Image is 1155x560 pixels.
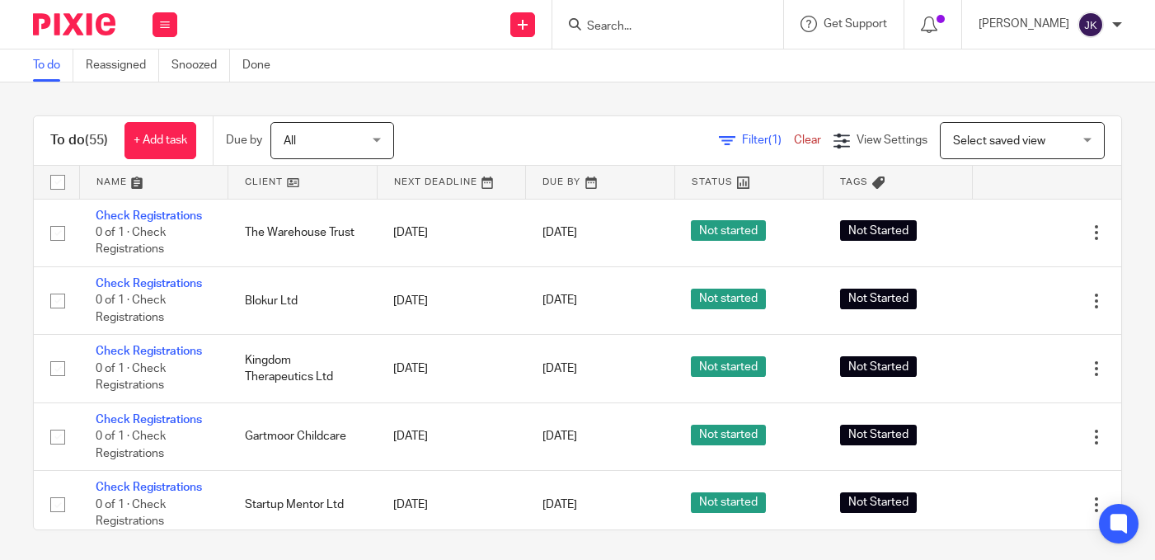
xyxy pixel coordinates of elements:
[840,356,917,377] span: Not Started
[742,134,794,146] span: Filter
[228,335,378,402] td: Kingdom Therapeutics Ltd
[96,414,202,426] a: Check Registrations
[228,471,378,539] td: Startup Mentor Ltd
[96,346,202,357] a: Check Registrations
[85,134,108,147] span: (55)
[953,135,1045,147] span: Select saved view
[86,49,159,82] a: Reassigned
[50,132,108,149] h1: To do
[33,49,73,82] a: To do
[585,20,734,35] input: Search
[96,431,166,459] span: 0 of 1 · Check Registrations
[840,289,917,309] span: Not Started
[840,425,917,445] span: Not Started
[691,492,766,513] span: Not started
[1078,12,1104,38] img: svg%3E
[228,402,378,470] td: Gartmoor Childcare
[691,289,766,309] span: Not started
[768,134,782,146] span: (1)
[691,356,766,377] span: Not started
[228,266,378,334] td: Blokur Ltd
[542,431,577,443] span: [DATE]
[96,227,166,256] span: 0 of 1 · Check Registrations
[794,134,821,146] a: Clear
[96,295,166,324] span: 0 of 1 · Check Registrations
[542,363,577,374] span: [DATE]
[542,227,577,238] span: [DATE]
[284,135,296,147] span: All
[840,220,917,241] span: Not Started
[377,471,526,539] td: [DATE]
[542,295,577,307] span: [DATE]
[857,134,927,146] span: View Settings
[542,499,577,511] span: [DATE]
[242,49,283,82] a: Done
[377,199,526,266] td: [DATE]
[377,335,526,402] td: [DATE]
[691,220,766,241] span: Not started
[96,210,202,222] a: Check Registrations
[979,16,1069,32] p: [PERSON_NAME]
[33,13,115,35] img: Pixie
[96,363,166,392] span: 0 of 1 · Check Registrations
[228,199,378,266] td: The Warehouse Trust
[824,18,887,30] span: Get Support
[96,482,202,493] a: Check Registrations
[96,278,202,289] a: Check Registrations
[377,402,526,470] td: [DATE]
[691,425,766,445] span: Not started
[377,266,526,334] td: [DATE]
[840,177,868,186] span: Tags
[124,122,196,159] a: + Add task
[96,499,166,528] span: 0 of 1 · Check Registrations
[226,132,262,148] p: Due by
[171,49,230,82] a: Snoozed
[840,492,917,513] span: Not Started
